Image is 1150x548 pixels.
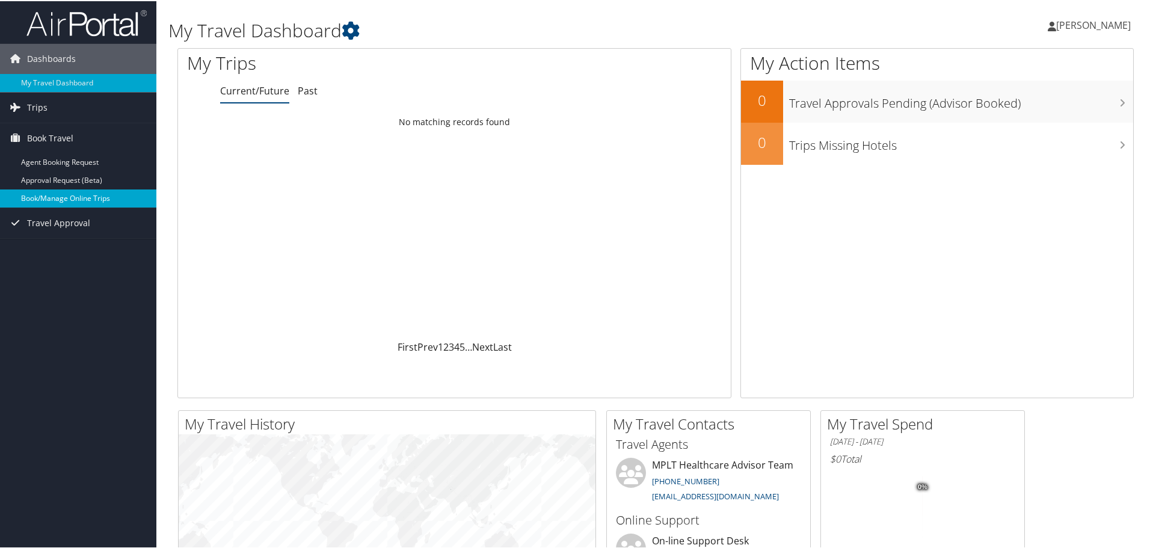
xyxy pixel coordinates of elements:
[830,435,1015,446] h6: [DATE] - [DATE]
[493,339,512,353] a: Last
[398,339,417,353] a: First
[1048,6,1143,42] a: [PERSON_NAME]
[1056,17,1131,31] span: [PERSON_NAME]
[443,339,449,353] a: 2
[741,89,783,109] h2: 0
[613,413,810,433] h2: My Travel Contacts
[741,79,1133,122] a: 0Travel Approvals Pending (Advisor Booked)
[830,451,841,464] span: $0
[827,413,1024,433] h2: My Travel Spend
[616,511,801,528] h3: Online Support
[616,435,801,452] h3: Travel Agents
[460,339,465,353] a: 5
[652,475,719,485] a: [PHONE_NUMBER]
[27,207,90,237] span: Travel Approval
[178,110,731,132] td: No matching records found
[417,339,438,353] a: Prev
[789,130,1133,153] h3: Trips Missing Hotels
[610,457,807,506] li: MPLT Healthcare Advisor Team
[27,91,48,122] span: Trips
[27,43,76,73] span: Dashboards
[27,122,73,152] span: Book Travel
[472,339,493,353] a: Next
[465,339,472,353] span: …
[298,83,318,96] a: Past
[741,131,783,152] h2: 0
[454,339,460,353] a: 4
[220,83,289,96] a: Current/Future
[789,88,1133,111] h3: Travel Approvals Pending (Advisor Booked)
[652,490,779,500] a: [EMAIL_ADDRESS][DOMAIN_NAME]
[168,17,818,42] h1: My Travel Dashboard
[741,122,1133,164] a: 0Trips Missing Hotels
[449,339,454,353] a: 3
[187,49,491,75] h1: My Trips
[830,451,1015,464] h6: Total
[918,482,927,490] tspan: 0%
[26,8,147,36] img: airportal-logo.png
[438,339,443,353] a: 1
[185,413,595,433] h2: My Travel History
[741,49,1133,75] h1: My Action Items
